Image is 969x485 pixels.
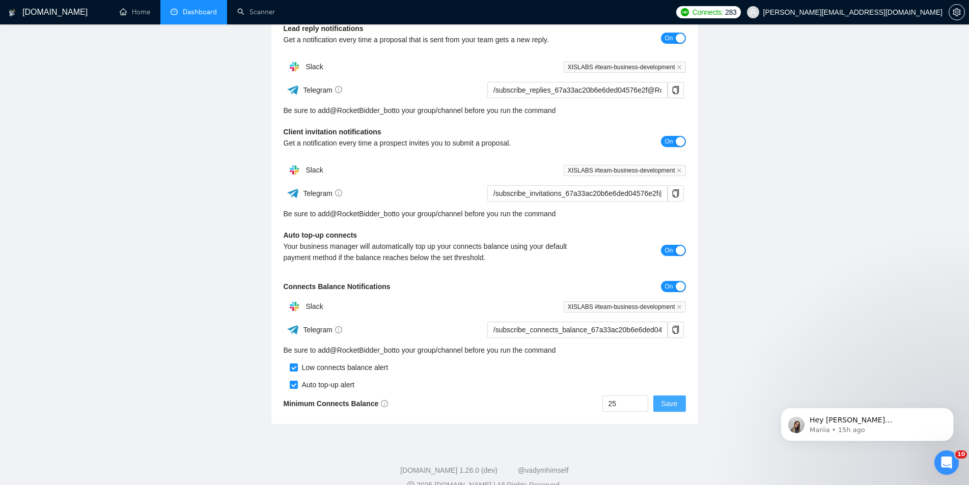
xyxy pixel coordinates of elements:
[934,450,959,475] iframe: Intercom live chat
[955,450,967,459] span: 10
[330,345,394,356] a: @RocketBidder_bot
[284,24,364,33] b: Lead reply notifications
[381,400,388,407] span: info-circle
[725,7,736,18] span: 283
[287,187,299,199] img: ww3wtPAAAAAElFTkSuQmCC
[284,296,304,317] img: hpQkSZIkSZIkSZIkSZIkSZIkSZIkSZIkSZIkSZIkSZIkSZIkSZIkSZIkSZIkSZIkSZIkSZIkSZIkSZIkSZIkSZIkSZIkSZIkS...
[653,395,686,412] button: Save
[284,34,586,45] div: Get a notification every time a proposal that is sent from your team gets a new reply.
[284,208,686,219] div: Be sure to add to your group/channel before you run the command
[949,4,965,20] button: setting
[335,326,342,333] span: info-circle
[564,62,686,73] span: XISLABS #team-business-development
[298,379,355,390] div: Auto top-up alert
[330,105,394,116] a: @RocketBidder_bot
[306,63,323,71] span: Slack
[668,82,684,98] button: copy
[949,8,964,16] span: setting
[668,185,684,202] button: copy
[668,322,684,338] button: copy
[677,168,682,173] span: close
[668,189,683,197] span: copy
[284,345,686,356] div: Be sure to add to your group/channel before you run the command
[171,8,217,16] a: dashboardDashboard
[9,5,16,21] img: logo
[400,466,497,474] a: [DOMAIN_NAME] 1.26.0 (dev)
[949,8,965,16] a: setting
[677,65,682,70] span: close
[306,166,323,174] span: Slack
[665,136,673,147] span: On
[335,189,342,196] span: info-circle
[287,83,299,96] img: ww3wtPAAAAAElFTkSuQmCC
[284,160,304,180] img: hpQkSZIkSZIkSZIkSZIkSZIkSZIkSZIkSZIkSZIkSZIkSZIkSZIkSZIkSZIkSZIkSZIkSZIkSZIkSZIkSZIkSZIkSZIkSZIkS...
[284,400,389,408] b: Minimum Connects Balance
[287,323,299,336] img: ww3wtPAAAAAElFTkSuQmCC
[284,137,586,149] div: Get a notification every time a prospect invites you to submit a proposal.
[668,326,683,334] span: copy
[237,8,275,16] a: searchScanner
[284,128,381,136] b: Client invitation notifications
[284,231,357,239] b: Auto top-up connects
[303,326,342,334] span: Telegram
[120,8,150,16] a: homeHome
[677,304,682,309] span: close
[303,189,342,197] span: Telegram
[665,245,673,256] span: On
[668,86,683,94] span: copy
[298,362,389,373] div: Low connects balance alert
[693,7,723,18] span: Connects:
[306,302,323,310] span: Slack
[284,241,586,263] div: Your business manager will automatically top up your connects balance using your default payment ...
[284,56,304,77] img: hpQkSZIkSZIkSZIkSZIkSZIkSZIkSZIkSZIkSZIkSZIkSZIkSZIkSZIkSZIkSZIkSZIkSZIkSZIkSZIkSZIkSZIkSZIkSZIkS...
[303,86,342,94] span: Telegram
[564,165,686,176] span: XISLABS #team-business-development
[335,86,342,93] span: info-circle
[765,386,969,458] iframe: Intercom notifications message
[284,105,686,116] div: Be sure to add to your group/channel before you run the command
[661,398,678,409] span: Save
[750,9,757,16] span: user
[665,33,673,44] span: On
[518,466,569,474] a: @vadymhimself
[564,301,686,312] span: XISLABS #team-business-development
[284,282,391,291] b: Connects Balance Notifications
[330,208,394,219] a: @RocketBidder_bot
[665,281,673,292] span: On
[681,8,689,16] img: upwork-logo.png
